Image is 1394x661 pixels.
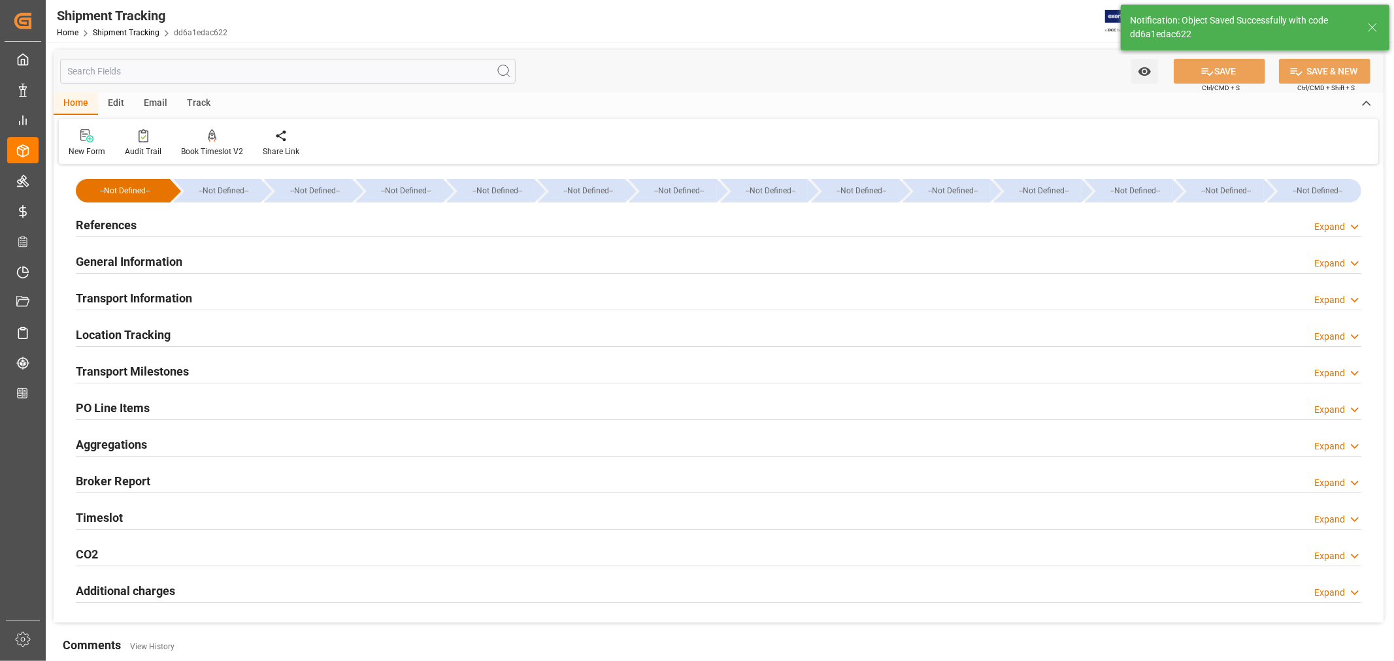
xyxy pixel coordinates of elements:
div: --Not Defined-- [903,179,990,202]
div: --Not Defined-- [369,179,443,202]
div: Book Timeslot V2 [181,146,243,157]
div: --Not Defined-- [1189,179,1263,202]
div: Expand [1314,513,1345,526]
h2: Comments [63,636,121,654]
div: --Not Defined-- [551,179,625,202]
h2: Aggregations [76,436,147,453]
div: --Not Defined-- [1176,179,1263,202]
div: Share Link [263,146,299,157]
h2: References [76,216,137,234]
div: Expand [1314,549,1345,563]
div: Expand [1314,257,1345,270]
h2: General Information [76,253,182,270]
h2: Location Tracking [76,326,171,344]
h2: Additional charges [76,582,175,600]
div: --Not Defined-- [916,179,990,202]
h2: PO Line Items [76,399,150,417]
div: Expand [1314,440,1345,453]
div: Expand [1314,403,1345,417]
div: Expand [1314,330,1345,344]
div: Expand [1314,220,1345,234]
button: open menu [1131,59,1158,84]
div: Shipment Tracking [57,6,227,25]
div: --Not Defined-- [264,179,352,202]
h2: Timeslot [76,509,123,526]
div: --Not Defined-- [1006,179,1081,202]
div: Expand [1314,366,1345,380]
div: --Not Defined-- [538,179,625,202]
div: --Not Defined-- [811,179,899,202]
a: Home [57,28,78,37]
span: Ctrl/CMD + S [1202,83,1240,93]
div: Expand [1314,586,1345,600]
div: Notification: Object Saved Successfully with code dd6a1edac622 [1130,14,1355,41]
div: New Form [69,146,105,157]
div: Edit [98,93,134,115]
div: --Not Defined-- [720,179,808,202]
h2: Transport Milestones [76,363,189,380]
div: --Not Defined-- [642,179,716,202]
div: Audit Trail [125,146,161,157]
div: --Not Defined-- [459,179,534,202]
div: --Not Defined-- [89,179,161,202]
div: --Not Defined-- [1098,179,1172,202]
div: --Not Defined-- [277,179,352,202]
a: Shipment Tracking [93,28,159,37]
button: SAVE [1174,59,1265,84]
input: Search Fields [60,59,516,84]
a: View History [130,642,174,651]
div: Track [177,93,220,115]
div: --Not Defined-- [1267,179,1361,202]
div: --Not Defined-- [733,179,808,202]
div: --Not Defined-- [993,179,1081,202]
div: --Not Defined-- [1280,179,1355,202]
div: Email [134,93,177,115]
div: --Not Defined-- [173,179,261,202]
h2: Broker Report [76,472,150,490]
div: --Not Defined-- [1085,179,1172,202]
h2: CO2 [76,545,98,563]
div: --Not Defined-- [186,179,261,202]
h2: Transport Information [76,289,192,307]
div: --Not Defined-- [629,179,716,202]
div: --Not Defined-- [356,179,443,202]
button: SAVE & NEW [1279,59,1370,84]
div: Home [54,93,98,115]
div: --Not Defined-- [446,179,534,202]
div: Expand [1314,476,1345,490]
div: Expand [1314,293,1345,307]
span: Ctrl/CMD + Shift + S [1297,83,1355,93]
img: Exertis%20JAM%20-%20Email%20Logo.jpg_1722504956.jpg [1105,10,1150,33]
div: --Not Defined-- [824,179,899,202]
div: --Not Defined-- [76,179,170,202]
